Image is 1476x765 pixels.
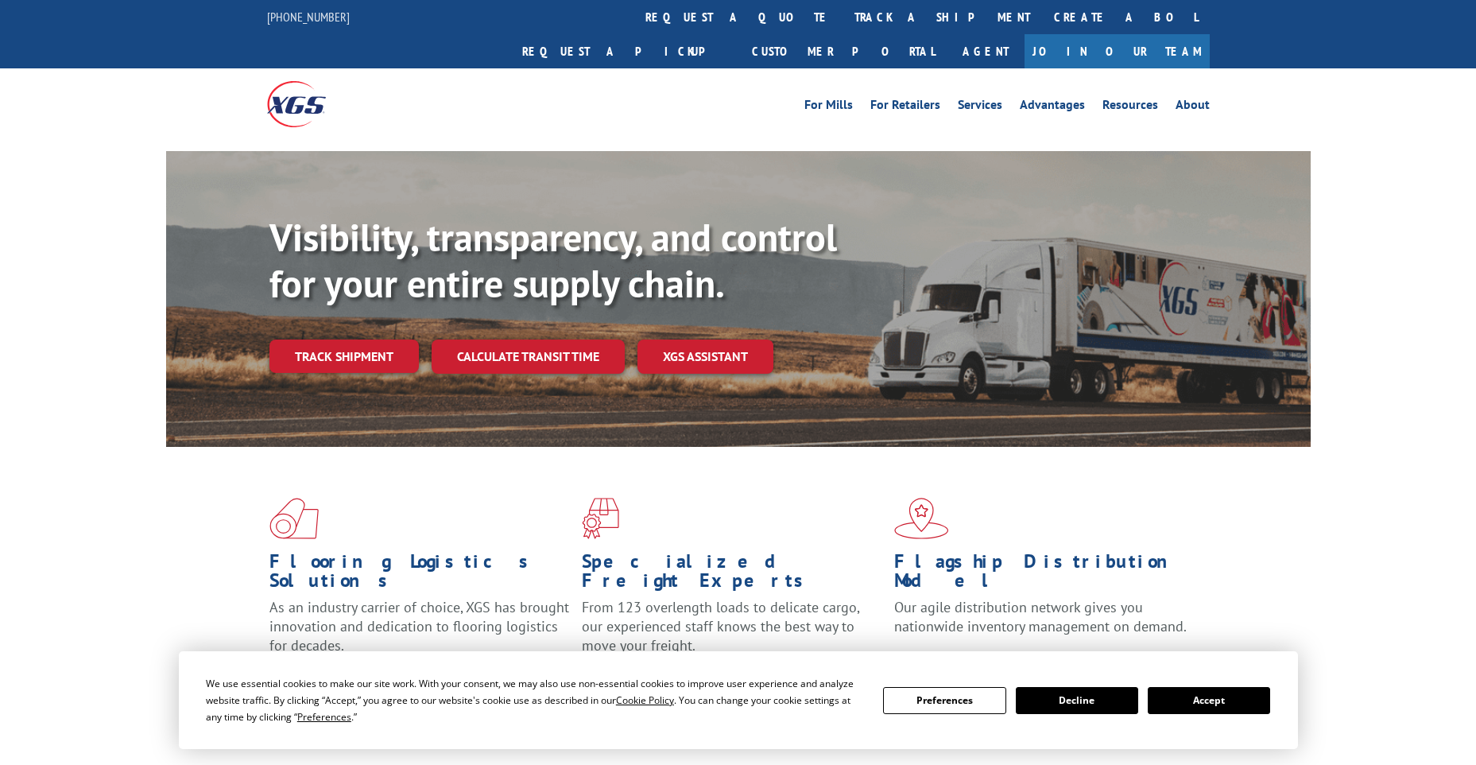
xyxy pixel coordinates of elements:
[870,99,940,116] a: For Retailers
[958,99,1002,116] a: Services
[1025,34,1210,68] a: Join Our Team
[582,498,619,539] img: xgs-icon-focused-on-flooring-red
[269,598,569,654] span: As an industry carrier of choice, XGS has brought innovation and dedication to flooring logistics...
[947,34,1025,68] a: Agent
[269,552,570,598] h1: Flooring Logistics Solutions
[269,212,837,308] b: Visibility, transparency, and control for your entire supply chain.
[883,687,1005,714] button: Preferences
[1176,99,1210,116] a: About
[269,498,319,539] img: xgs-icon-total-supply-chain-intelligence-red
[894,498,949,539] img: xgs-icon-flagship-distribution-model-red
[582,552,882,598] h1: Specialized Freight Experts
[1102,99,1158,116] a: Resources
[616,693,674,707] span: Cookie Policy
[894,650,1092,669] a: Learn More >
[179,651,1298,749] div: Cookie Consent Prompt
[894,552,1195,598] h1: Flagship Distribution Model
[269,340,419,373] a: Track shipment
[637,340,773,374] a: XGS ASSISTANT
[804,99,853,116] a: For Mills
[432,340,625,374] a: Calculate transit time
[1020,99,1085,116] a: Advantages
[582,598,882,669] p: From 123 overlength loads to delicate cargo, our experienced staff knows the best way to move you...
[894,598,1187,635] span: Our agile distribution network gives you nationwide inventory management on demand.
[206,675,864,725] div: We use essential cookies to make our site work. With your consent, we may also use non-essential ...
[510,34,740,68] a: Request a pickup
[267,9,350,25] a: [PHONE_NUMBER]
[1148,687,1270,714] button: Accept
[1016,687,1138,714] button: Decline
[740,34,947,68] a: Customer Portal
[297,710,351,724] span: Preferences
